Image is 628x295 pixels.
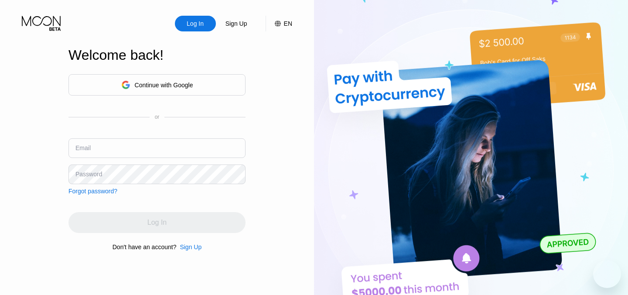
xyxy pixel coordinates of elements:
[225,19,248,28] div: Sign Up
[155,114,160,120] div: or
[176,244,201,250] div: Sign Up
[135,82,193,89] div: Continue with Google
[113,244,177,250] div: Don't have an account?
[180,244,201,250] div: Sign Up
[284,20,292,27] div: EN
[186,19,205,28] div: Log In
[68,188,117,195] div: Forgot password?
[75,171,102,178] div: Password
[68,74,246,96] div: Continue with Google
[68,47,246,63] div: Welcome back!
[175,16,216,31] div: Log In
[216,16,257,31] div: Sign Up
[266,16,292,31] div: EN
[75,144,91,151] div: Email
[593,260,621,288] iframe: Button to launch messaging window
